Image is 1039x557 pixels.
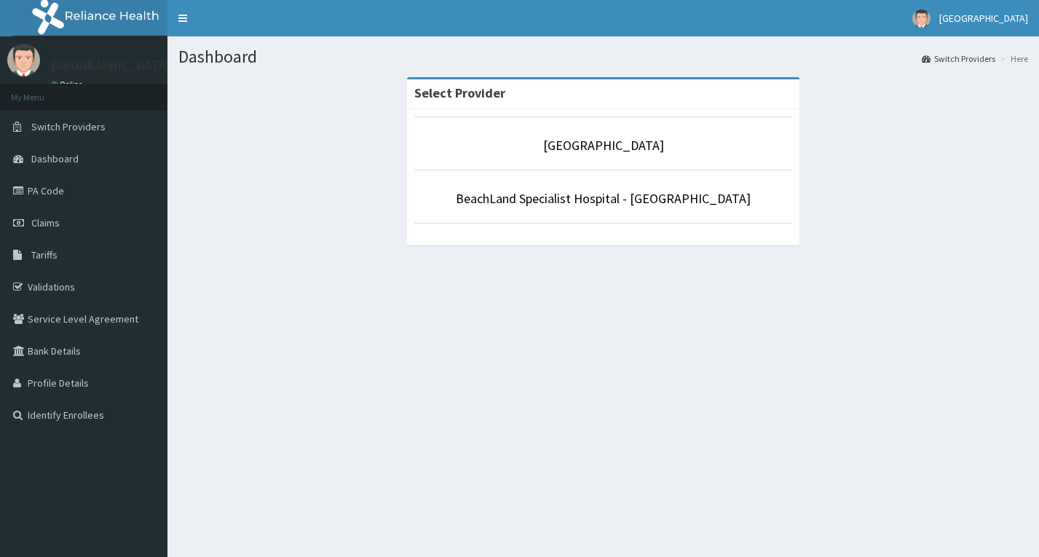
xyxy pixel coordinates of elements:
[543,137,664,154] a: [GEOGRAPHIC_DATA]
[912,9,931,28] img: User Image
[922,52,995,65] a: Switch Providers
[414,84,505,101] strong: Select Provider
[939,12,1028,25] span: [GEOGRAPHIC_DATA]
[51,79,86,90] a: Online
[456,190,751,207] a: BeachLand Specialist Hospital - [GEOGRAPHIC_DATA]
[51,59,171,72] p: [GEOGRAPHIC_DATA]
[7,44,40,76] img: User Image
[31,248,58,261] span: Tariffs
[31,152,79,165] span: Dashboard
[31,216,60,229] span: Claims
[997,52,1028,65] li: Here
[31,120,106,133] span: Switch Providers
[178,47,1028,66] h1: Dashboard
